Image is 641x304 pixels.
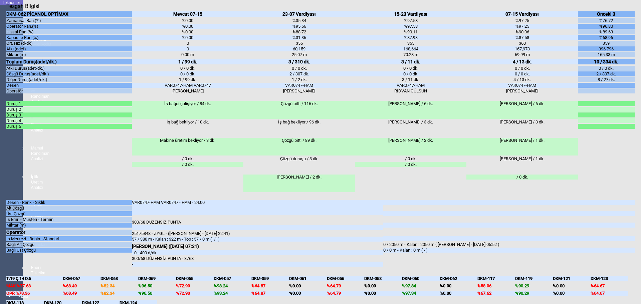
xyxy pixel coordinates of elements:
[6,101,132,106] div: Duruş 1
[355,29,466,34] div: %90.11
[100,291,138,296] div: %82.34
[355,52,466,57] div: 70.28 m
[578,24,634,29] div: %96.80
[132,11,243,17] div: Mevcut 07-15
[243,119,355,137] div: İş bağ bekliyor / 96 dk.
[578,18,634,23] div: %76.72
[355,119,466,137] div: [PERSON_NAME] / 3 dk.
[100,283,138,288] div: %82.34
[243,11,355,17] div: 23-07 Vardiyası
[466,83,578,88] div: VAR0747-HAM
[466,18,578,23] div: %97.25
[132,52,243,57] div: 0.00 m
[6,112,132,117] div: Duruş 3
[355,156,466,161] div: / 0 dk.
[214,291,251,296] div: %93.24
[6,41,132,46] div: Ort. Hız (d/dk)
[6,71,132,76] div: Çözgü Duruş(adet/dk.)
[6,88,132,93] div: Operatör
[466,35,578,40] div: %87.58
[355,24,466,29] div: %97.58
[132,156,243,161] div: / 0 dk.
[132,162,243,167] div: / 0 dk.
[176,276,214,281] div: DKM-055
[243,35,355,40] div: %31.36
[243,138,355,156] div: Çözgü bitti / 89 dk.
[515,283,553,288] div: %90.29
[440,291,477,296] div: %0.00
[578,77,634,82] div: 8 / 27 dk.
[578,41,634,46] div: 359
[132,83,243,88] div: VAR0747-HAM VAR0747
[477,276,515,281] div: DKM-117
[6,18,132,23] div: Zamansal Ran.(%)
[289,291,327,296] div: %0.00
[466,29,578,34] div: %90.06
[355,83,466,88] div: VAR0747-HAM
[214,276,251,281] div: DKM-057
[327,276,365,281] div: DKM-056
[176,291,214,296] div: %72.90
[466,156,578,174] div: [PERSON_NAME] / 1 dk.
[132,119,243,137] div: İş bağ bekliyor / 10 dk.
[6,83,132,88] div: Desen
[466,175,578,180] div: / 0 dk.
[6,77,132,82] div: Diğer Duruş(adet/dk.)
[243,88,355,93] div: [PERSON_NAME]
[132,231,383,236] div: 25175848 - ZYGL - ([PERSON_NAME] - [DATE] 22:41)
[132,66,243,71] div: 0 / 0 dk.
[6,124,132,129] div: Duruş 5
[466,24,578,29] div: %97.25
[355,66,466,71] div: 0 / 0 dk.
[6,52,132,57] div: Miktar (m)
[100,276,138,281] div: DKM-068
[6,24,132,29] div: Operatör Ran.(%)
[138,276,176,281] div: DKM-069
[132,138,243,156] div: Makine üretim bekliyor / 3 dk.
[132,262,383,267] div: -
[466,11,578,17] div: 07-15 Vardiyası
[243,101,355,119] div: Çözgü bitti / 116 dk.
[132,41,243,46] div: 0
[364,276,402,281] div: DKM-058
[243,83,355,88] div: VAR0747-HAM
[132,29,243,34] div: %0.00
[176,283,214,288] div: %72.90
[6,248,132,253] div: Bağlı Üst Çözgü
[327,283,365,288] div: %64.79
[132,220,383,225] div: 300/68 DÜZENSİZ PUNTA
[466,66,578,71] div: 0 / 0 dk.
[6,291,63,296] div: OPR %78.36
[132,71,243,76] div: 0 / 0 dk.
[289,276,327,281] div: DKM-061
[477,291,515,296] div: %67.62
[466,77,578,82] div: 4 / 13 dk.
[6,11,132,17] div: DKM-062 PİCANOL OPTİMAX
[466,119,578,137] div: [PERSON_NAME] / 3 dk.
[138,283,176,288] div: %96.50
[63,291,100,296] div: %68.49
[578,66,634,71] div: 0 / 0 dk.
[591,276,628,281] div: DKM-123
[243,175,355,192] div: [PERSON_NAME] / 2 dk.
[138,291,176,296] div: %96.50
[214,283,251,288] div: %93.24
[383,248,635,253] div: 0 / 0 m - Kalan : 0 m ( - )
[578,46,634,51] div: 396,796
[355,59,466,64] div: 3 / 11 dk.
[243,29,355,34] div: %88.72
[63,283,100,288] div: %68.49
[553,276,591,281] div: DKM-121
[466,41,578,46] div: 360
[6,206,132,211] div: Alt Çözgü
[578,52,634,57] div: 165.33 m
[578,11,634,17] div: Önceki 3
[578,29,634,34] div: %89.63
[132,35,243,40] div: %0.00
[6,276,63,281] div: T:19 Ç:14 D:5
[6,217,132,222] div: İş Emri - Müşteri - Termin
[243,77,355,82] div: 1 / 2 dk.
[355,11,466,17] div: 15-23 Vardiyası
[466,71,578,76] div: 0 / 0 dk.
[6,107,132,112] div: Duruş 2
